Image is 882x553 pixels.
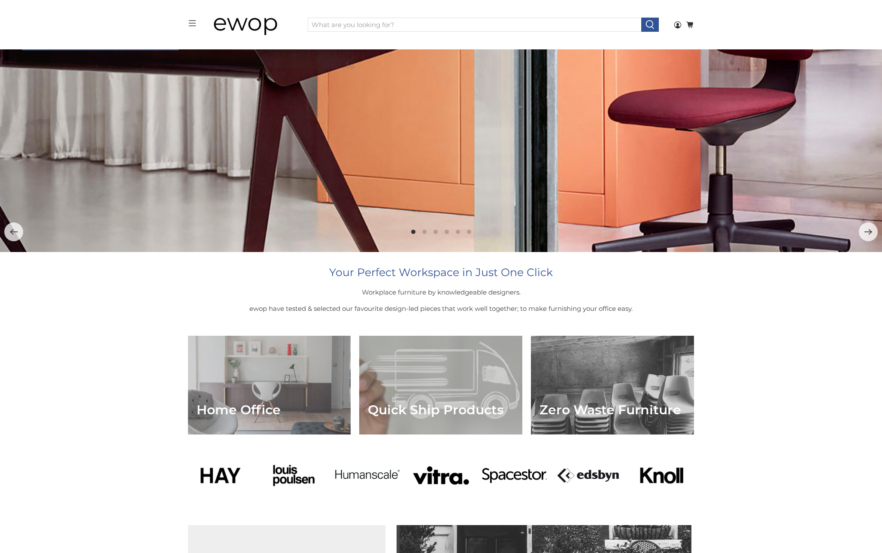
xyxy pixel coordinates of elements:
span: Zero Waste Furniture [540,403,681,417]
li: Page dot 3 [433,230,438,234]
button: Next [859,222,878,241]
a: Home Office [188,336,351,434]
span: Quick Ship Products [368,403,503,417]
span: Home Office [197,403,281,417]
li: Page dot 1 [411,230,415,234]
li: Page dot 6 [467,230,471,234]
input: What are you looking for? [308,18,642,32]
a: Zero Waste Furniture [531,336,694,434]
button: Previous [4,222,23,241]
p: Workplace furniture by knowledgeable designers. [206,288,676,298]
img: louis poulsen [261,443,326,508]
p: ewop have tested & selected our favourite design-led pieces that work well together; to make furn... [206,304,676,314]
a: Quick Ship Products [359,336,522,434]
span: Your Perfect Workspace in Just One Click [329,266,553,279]
img: HAY [188,443,253,508]
li: Page dot 5 [456,230,460,234]
li: Page dot 4 [445,230,449,234]
li: Page dot 2 [422,230,427,234]
img: Humanscale [335,443,400,508]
